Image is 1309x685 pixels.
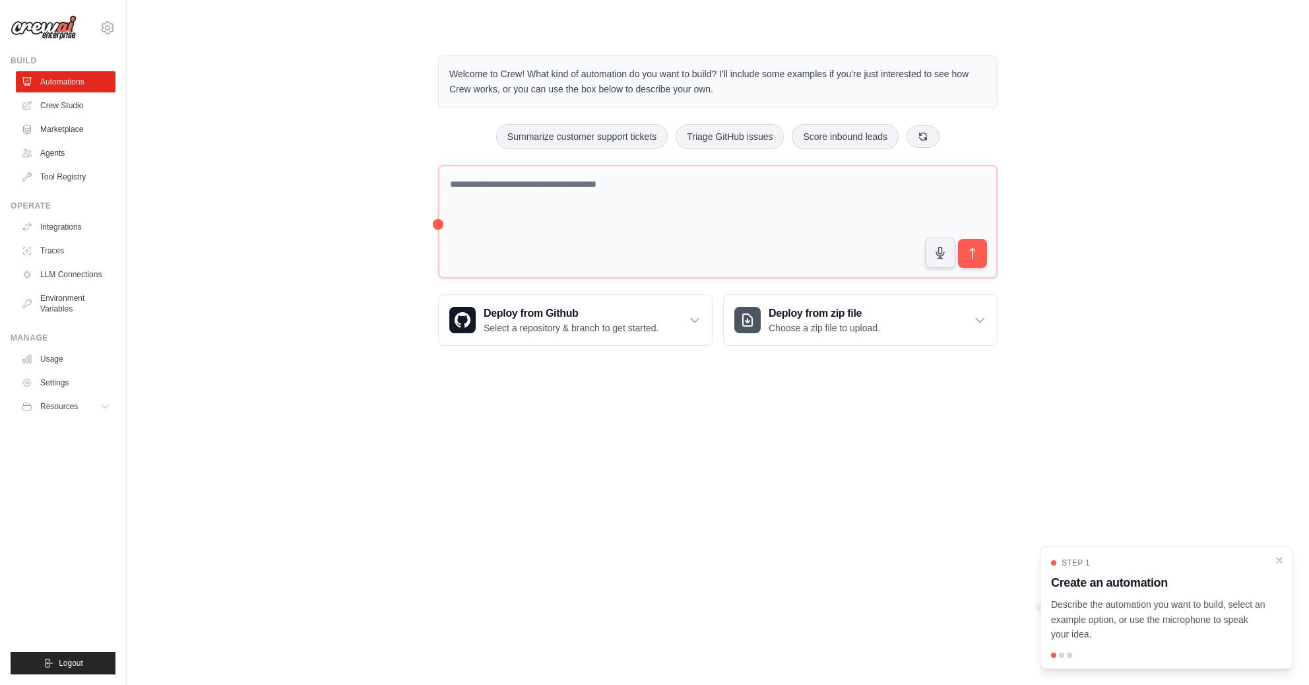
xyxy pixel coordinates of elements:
a: Marketplace [16,119,115,140]
p: Select a repository & branch to get started. [484,321,658,335]
a: LLM Connections [16,264,115,285]
p: Choose a zip file to upload. [769,321,880,335]
img: Logo [11,15,77,40]
a: Integrations [16,216,115,238]
span: Step 1 [1062,558,1090,568]
h3: Create an automation [1051,573,1266,592]
a: Traces [16,240,115,261]
a: Agents [16,143,115,164]
a: Environment Variables [16,288,115,319]
button: Close walkthrough [1274,555,1285,566]
iframe: Chat Widget [1243,622,1309,685]
div: Manage [11,333,115,343]
h3: Deploy from Github [484,306,658,321]
a: Usage [16,348,115,370]
span: Logout [59,658,83,669]
a: Automations [16,71,115,92]
button: Score inbound leads [792,124,899,149]
a: Tool Registry [16,166,115,187]
button: Logout [11,652,115,674]
button: Triage GitHub issues [676,124,784,149]
button: Resources [16,396,115,417]
div: Build [11,55,115,66]
h3: Deploy from zip file [769,306,880,321]
p: Welcome to Crew! What kind of automation do you want to build? I'll include some examples if you'... [449,67,986,97]
span: Resources [40,401,78,412]
p: Describe the automation you want to build, select an example option, or use the microphone to spe... [1051,597,1266,642]
div: Operate [11,201,115,211]
a: Settings [16,372,115,393]
a: Crew Studio [16,95,115,116]
button: Summarize customer support tickets [496,124,668,149]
